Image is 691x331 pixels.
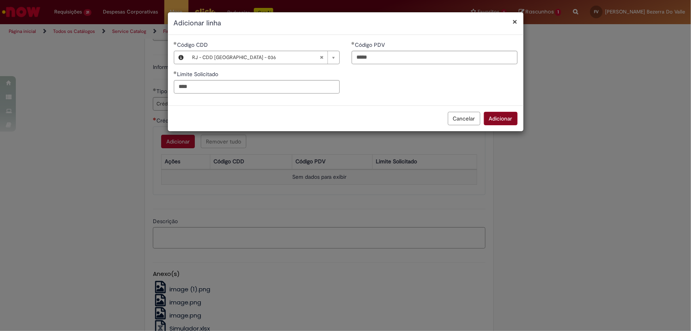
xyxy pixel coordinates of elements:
[174,42,177,45] span: Obrigatório Preenchido
[174,51,188,64] button: Código CDD, Visualizar este registro RJ - CDD Rio de Janeiro - 036
[484,112,518,125] button: Adicionar
[177,41,210,48] span: Necessários - Código CDD
[448,112,480,125] button: Cancelar
[355,41,387,48] span: Código PDV
[174,71,177,74] span: Obrigatório Preenchido
[188,51,339,64] a: RJ - CDD [GEOGRAPHIC_DATA] - 036Limpar campo Código CDD
[352,51,518,64] input: Código PDV
[174,80,340,94] input: Limite Solicitado
[174,18,518,29] h2: Adicionar linha
[177,71,220,78] span: Limite Solicitado
[192,51,320,64] span: RJ - CDD [GEOGRAPHIC_DATA] - 036
[352,42,355,45] span: Obrigatório Preenchido
[316,51,327,64] abbr: Limpar campo Código CDD
[513,17,518,26] button: Fechar modal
